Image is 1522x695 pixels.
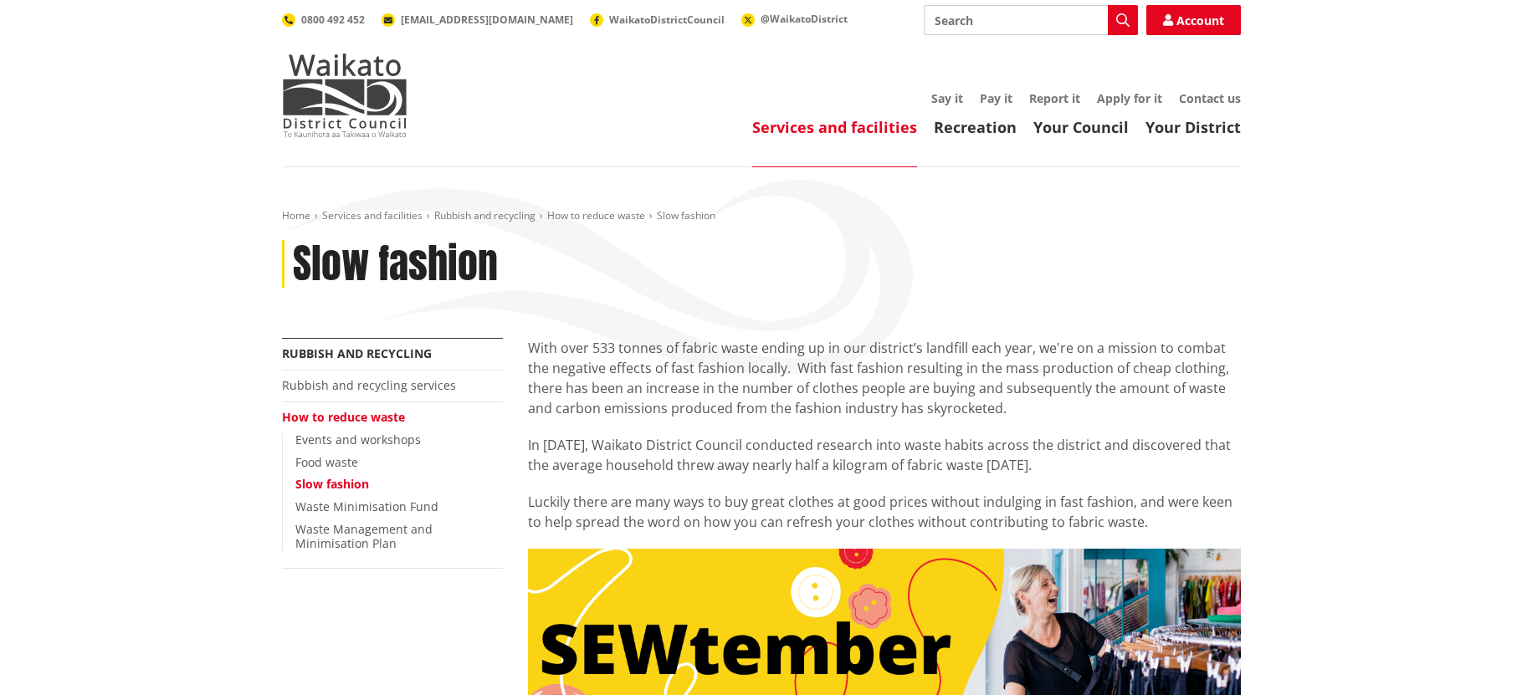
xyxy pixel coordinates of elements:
a: Apply for it [1097,90,1162,106]
a: Food waste [295,454,358,470]
nav: breadcrumb [282,209,1241,223]
span: 0800 492 452 [301,13,365,27]
a: @WaikatoDistrict [741,12,848,26]
p: Luckily there are many ways to buy great clothes at good prices without indulging in fast fashion... [528,492,1241,532]
span: [EMAIL_ADDRESS][DOMAIN_NAME] [401,13,573,27]
p: In [DATE], Waikato District Council conducted research into waste habits across the district and ... [528,435,1241,475]
a: Recreation [934,117,1017,137]
a: Home [282,208,310,222]
a: Events and workshops [295,432,421,447]
a: Account [1146,5,1241,35]
a: Your District [1145,117,1241,137]
img: Waikato District Council - Te Kaunihera aa Takiwaa o Waikato [282,54,407,137]
a: Services and facilities [322,208,423,222]
span: @WaikatoDistrict [761,12,848,26]
a: Waste Management and Minimisation Plan [295,521,433,551]
p: With over 533 tonnes of fabric waste ending up in our district’s landfill each year, we're on a m... [528,338,1241,418]
a: Pay it [980,90,1012,106]
a: Rubbish and recycling services [282,377,456,393]
h1: Slow fashion [293,240,498,289]
input: Search input [924,5,1138,35]
a: Waste Minimisation Fund [295,498,438,514]
span: WaikatoDistrictCouncil [609,13,725,27]
a: How to reduce waste [547,208,645,222]
a: WaikatoDistrictCouncil [590,13,725,27]
a: How to reduce waste [282,409,405,425]
a: 0800 492 452 [282,13,365,27]
a: Report it [1029,90,1080,106]
a: Services and facilities [752,117,917,137]
span: Slow fashion [657,208,715,222]
a: Say it [931,90,963,106]
a: Your Council [1033,117,1129,137]
a: Rubbish and recycling [434,208,536,222]
a: Slow fashion [295,476,369,492]
a: [EMAIL_ADDRESS][DOMAIN_NAME] [382,13,573,27]
a: Rubbish and recycling [282,345,432,361]
a: Contact us [1179,90,1241,106]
